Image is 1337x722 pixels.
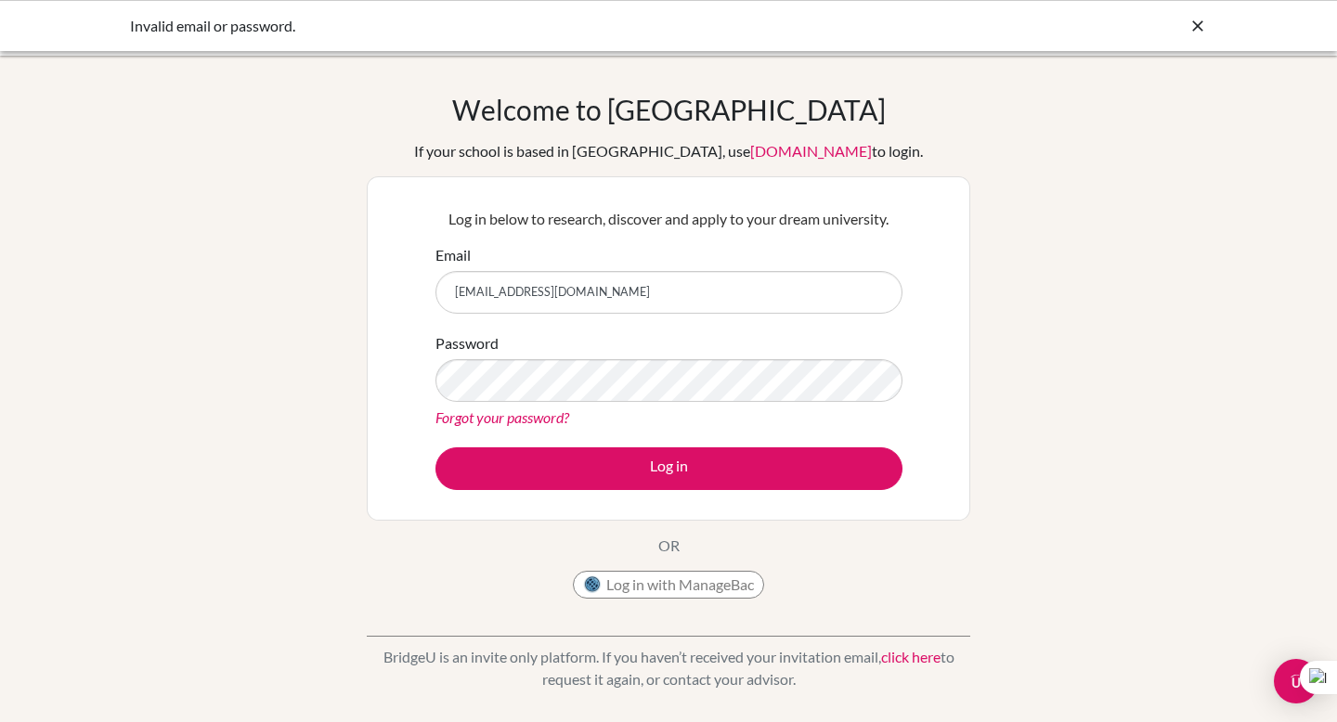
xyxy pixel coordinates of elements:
h1: Welcome to [GEOGRAPHIC_DATA] [452,93,886,126]
p: OR [658,535,680,557]
button: Log in with ManageBac [573,571,764,599]
a: [DOMAIN_NAME] [750,142,872,160]
button: Log in [435,447,902,490]
label: Password [435,332,499,355]
p: BridgeU is an invite only platform. If you haven’t received your invitation email, to request it ... [367,646,970,690]
div: Open Intercom Messenger [1274,659,1318,703]
div: If your school is based in [GEOGRAPHIC_DATA], use to login. [414,140,923,162]
a: Forgot your password? [435,408,569,426]
a: click here [881,648,941,665]
label: Email [435,244,471,266]
div: Invalid email or password. [130,15,928,37]
p: Log in below to research, discover and apply to your dream university. [435,208,902,230]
